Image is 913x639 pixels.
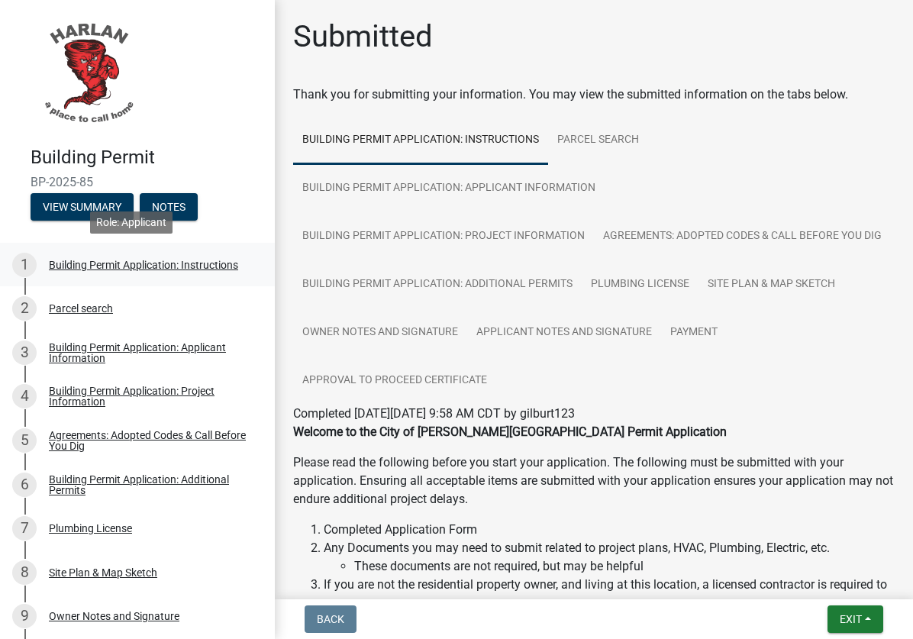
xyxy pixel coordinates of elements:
div: 1 [12,253,37,277]
button: View Summary [31,193,134,221]
a: Payment [661,308,727,357]
a: Building Permit Application: Instructions [293,116,548,165]
div: 6 [12,473,37,497]
div: 7 [12,516,37,541]
a: Applicant Notes and Signature [467,308,661,357]
span: Completed [DATE][DATE] 9:58 AM CDT by gilburt123 [293,406,575,421]
button: Back [305,605,356,633]
img: City of Harlan, Iowa [31,16,145,131]
span: Exit [840,613,862,625]
wm-modal-confirm: Summary [31,202,134,214]
div: 2 [12,296,37,321]
div: Building Permit Application: Instructions [49,260,238,270]
a: Agreements: Adopted Codes & Call Before You Dig [594,212,891,261]
p: Please read the following before you start your application. The following must be submitted with... [293,453,895,508]
div: Owner Notes and Signature [49,611,179,621]
li: Any Documents you may need to submit related to project plans, HVAC, Plumbing, Electric, etc. [324,539,895,576]
div: Building Permit Application: Applicant Information [49,342,250,363]
div: Building Permit Application: Additional Permits [49,474,250,495]
span: Back [317,613,344,625]
a: Building Permit Application: Applicant Information [293,164,605,213]
button: Notes [140,193,198,221]
a: Parcel search [548,116,648,165]
a: Plumbing License [582,260,698,309]
a: Owner Notes and Signature [293,308,467,357]
a: Site Plan & Map Sketch [698,260,844,309]
li: Completed Application Form [324,521,895,539]
div: 8 [12,560,37,585]
strong: Welcome to the City of [PERSON_NAME][GEOGRAPHIC_DATA] Permit Application [293,424,727,439]
h1: Submitted [293,18,433,55]
div: 4 [12,384,37,408]
a: Building Permit Application: Additional Permits [293,260,582,309]
div: 9 [12,604,37,628]
wm-modal-confirm: Notes [140,202,198,214]
div: Parcel search [49,303,113,314]
button: Exit [828,605,883,633]
li: These documents are not required, but may be helpful [354,557,895,576]
li: If you are not the residential property owner, and living at this location, a licensed contractor... [324,576,895,612]
div: 3 [12,340,37,365]
div: 5 [12,428,37,453]
div: Plumbing License [49,523,132,534]
div: Thank you for submitting your information. You may view the submitted information on the tabs below. [293,86,895,104]
div: Agreements: Adopted Codes & Call Before You Dig [49,430,250,451]
h4: Building Permit [31,147,263,169]
div: Role: Applicant [90,211,173,234]
a: Building Permit Application: Project Information [293,212,594,261]
a: Approval to Proceed Certificate [293,357,496,405]
div: Building Permit Application: Project Information [49,386,250,407]
span: BP-2025-85 [31,175,244,189]
div: Site Plan & Map Sketch [49,567,157,578]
